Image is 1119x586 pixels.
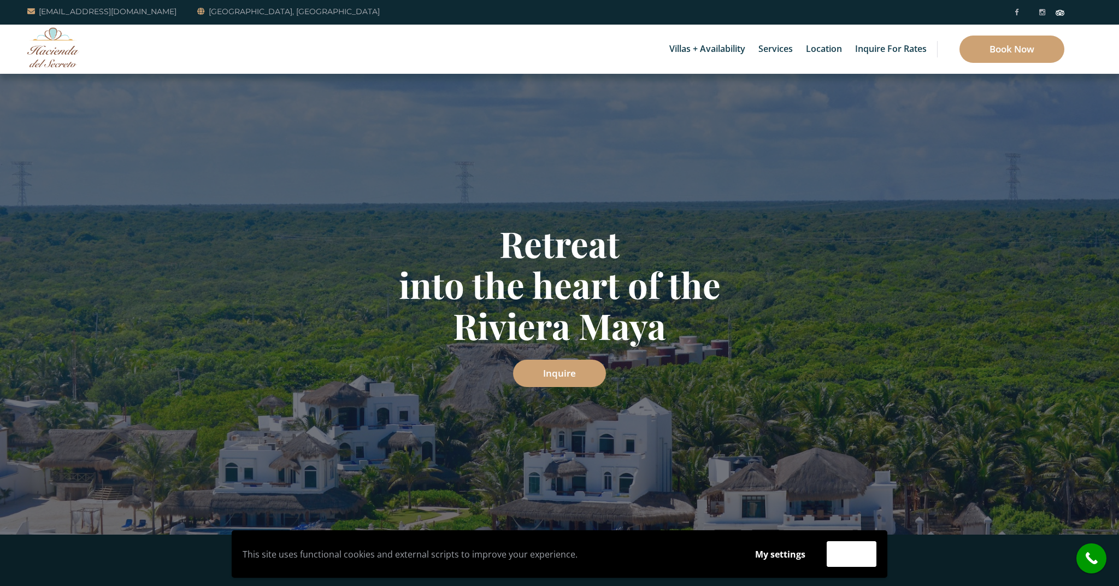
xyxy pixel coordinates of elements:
[27,27,79,67] img: Awesome Logo
[850,25,932,74] a: Inquire for Rates
[753,25,798,74] a: Services
[800,25,847,74] a: Location
[745,542,816,567] button: My settings
[959,36,1064,63] a: Book Now
[1079,546,1104,571] i: call
[240,223,879,346] h1: Retreat into the heart of the Riviera Maya
[243,546,734,562] p: This site uses functional cookies and external scripts to improve your experience.
[1056,10,1064,15] img: Tripadvisor_logomark.svg
[827,541,876,567] button: Accept
[513,360,606,387] a: Inquire
[1076,543,1106,573] a: call
[664,25,751,74] a: Villas + Availability
[197,5,380,18] a: [GEOGRAPHIC_DATA], [GEOGRAPHIC_DATA]
[27,5,176,18] a: [EMAIL_ADDRESS][DOMAIN_NAME]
